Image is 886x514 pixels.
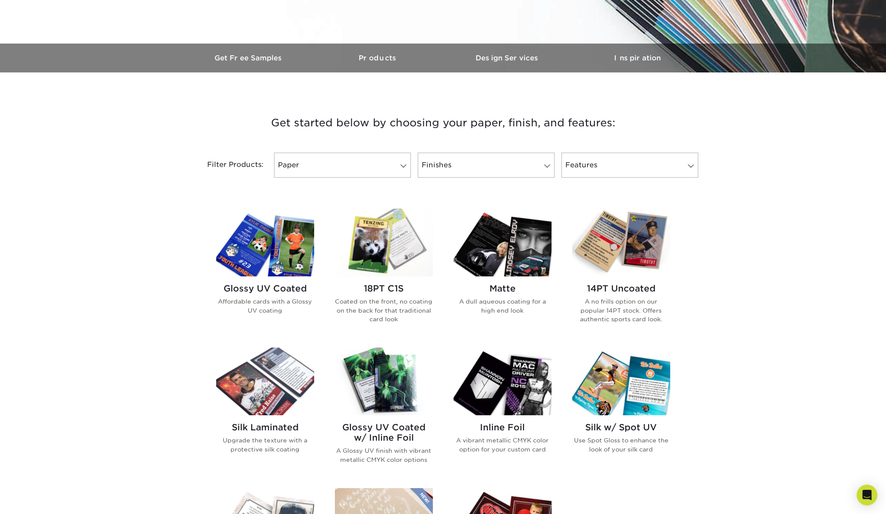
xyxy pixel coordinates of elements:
a: 18PT C1S Trading Cards 18PT C1S Coated on the front, no coating on the back for that traditional ... [335,209,433,337]
a: 14PT Uncoated Trading Cards 14PT Uncoated A no frills option on our popular 14PT stock. Offers au... [572,209,670,337]
p: A no frills option on our popular 14PT stock. Offers authentic sports card look. [572,297,670,323]
a: Design Services [443,44,573,72]
a: Glossy UV Coated w/ Inline Foil Trading Cards Glossy UV Coated w/ Inline Foil A Glossy UV finish ... [335,348,433,478]
a: Paper [274,153,411,178]
img: Inline Foil Trading Cards [454,348,552,415]
img: Glossy UV Coated w/ Inline Foil Trading Cards [335,348,433,415]
a: Silk w/ Spot UV Trading Cards Silk w/ Spot UV Use Spot Gloss to enhance the look of your silk card [572,348,670,478]
a: Silk Laminated Trading Cards Silk Laminated Upgrade the texture with a protective silk coating [216,348,314,478]
h2: 14PT Uncoated [572,283,670,294]
h3: Design Services [443,54,573,62]
h2: 18PT C1S [335,283,433,294]
img: Silk w/ Spot UV Trading Cards [572,348,670,415]
p: A dull aqueous coating for a high end look [454,297,552,315]
img: Matte Trading Cards [454,209,552,276]
h3: Products [314,54,443,62]
p: Coated on the front, no coating on the back for that traditional card look [335,297,433,323]
a: Glossy UV Coated Trading Cards Glossy UV Coated Affordable cards with a Glossy UV coating [216,209,314,337]
h2: Glossy UV Coated [216,283,314,294]
h2: Matte [454,283,552,294]
img: 18PT C1S Trading Cards [335,209,433,276]
img: New Product [411,488,433,514]
a: Inspiration [573,44,702,72]
p: A vibrant metallic CMYK color option for your custom card [454,436,552,454]
a: Finishes [418,153,555,178]
h2: Silk Laminated [216,422,314,433]
p: Use Spot Gloss to enhance the look of your silk card [572,436,670,454]
a: Matte Trading Cards Matte A dull aqueous coating for a high end look [454,209,552,337]
a: Get Free Samples [184,44,314,72]
h3: Inspiration [573,54,702,62]
div: Filter Products: [184,153,271,178]
a: Features [561,153,698,178]
p: Affordable cards with a Glossy UV coating [216,297,314,315]
img: 14PT Uncoated Trading Cards [572,209,670,276]
h2: Inline Foil [454,422,552,433]
p: Upgrade the texture with a protective silk coating [216,436,314,454]
img: Glossy UV Coated Trading Cards [216,209,314,276]
a: Inline Foil Trading Cards Inline Foil A vibrant metallic CMYK color option for your custom card [454,348,552,478]
img: Silk Laminated Trading Cards [216,348,314,415]
h3: Get started below by choosing your paper, finish, and features: [191,103,696,142]
a: Products [314,44,443,72]
div: Open Intercom Messenger [857,485,877,505]
h2: Silk w/ Spot UV [572,422,670,433]
h3: Get Free Samples [184,54,314,62]
p: A Glossy UV finish with vibrant metallic CMYK color options [335,446,433,464]
h2: Glossy UV Coated w/ Inline Foil [335,422,433,443]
